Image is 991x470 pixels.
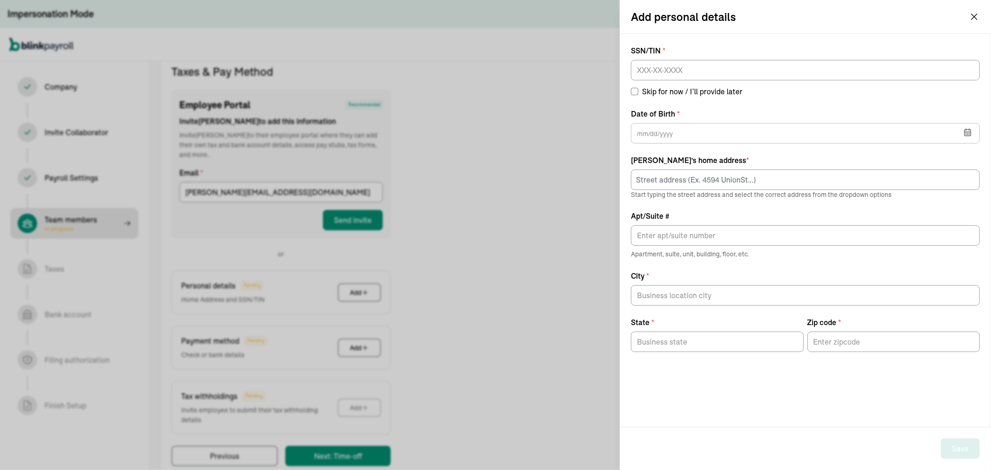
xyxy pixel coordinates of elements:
[807,332,980,352] input: Zip code
[631,123,980,144] input: mm/dd/yyyy
[631,86,980,97] label: Skip for now / I’ll provide later
[631,155,980,166] div: [PERSON_NAME] 's home address
[631,285,980,306] input: City
[631,249,980,259] span: Apartment, suite, unit, building, floor, etc.
[631,9,736,24] h2: Add personal details
[631,225,980,246] input: Apt/Suite #
[941,438,980,459] button: Save
[631,210,980,222] label: Apt/Suite #
[631,317,804,328] label: State
[631,170,980,190] input: Street address (Ex. 4594 UnionSt...)
[807,317,980,328] label: Zip code
[631,60,980,80] input: XXX-XX-XXXX
[952,443,969,454] div: Save
[631,88,638,95] input: Skip for now / I’ll provide later
[631,332,804,352] input: State
[631,45,980,56] label: SSN/TIN
[631,190,980,199] p: Start typing the street address and select the correct address from the dropdown options
[631,270,980,281] label: City
[631,108,980,119] label: Date of Birth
